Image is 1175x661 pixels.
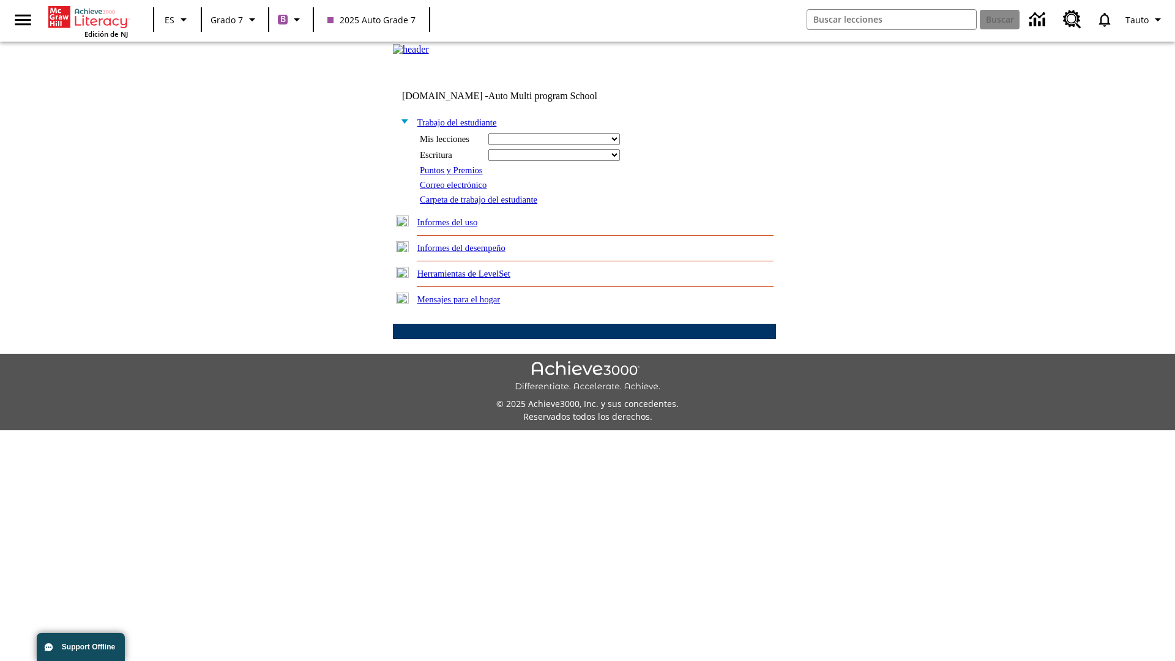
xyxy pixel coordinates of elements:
a: Notificaciones [1089,4,1121,35]
img: minus.gif [396,116,409,127]
span: Edición de NJ [84,29,128,39]
a: Puntos y Premios [420,165,483,175]
a: Correo electrónico [420,180,487,190]
a: Centro de información [1022,3,1056,37]
img: plus.gif [396,241,409,252]
a: Trabajo del estudiante [417,118,497,127]
button: Lenguaje: ES, Selecciona un idioma [158,9,197,31]
img: Achieve3000 Differentiate Accelerate Achieve [515,361,660,392]
span: Tauto [1125,13,1149,26]
span: ES [165,13,174,26]
button: Abrir el menú lateral [5,2,41,38]
span: 2025 Auto Grade 7 [327,13,416,26]
a: Carpeta de trabajo del estudiante [420,195,537,204]
button: Perfil/Configuración [1121,9,1170,31]
img: plus.gif [396,293,409,304]
div: Escritura [420,150,481,160]
a: Informes del uso [417,217,478,227]
span: B [280,12,286,27]
button: Support Offline [37,633,125,661]
a: Mensajes para el hogar [417,294,501,304]
img: plus.gif [396,215,409,226]
nobr: Auto Multi program School [488,91,597,101]
div: Portada [48,4,128,39]
a: Centro de recursos, Se abrirá en una pestaña nueva. [1056,3,1089,36]
img: header [393,44,429,55]
div: Mis lecciones [420,134,481,144]
img: plus.gif [396,267,409,278]
button: Boost El color de la clase es morado/púrpura. Cambiar el color de la clase. [273,9,309,31]
button: Grado: Grado 7, Elige un grado [206,9,264,31]
a: Herramientas de LevelSet [417,269,510,278]
a: Informes del desempeño [417,243,505,253]
input: Buscar campo [807,10,976,29]
span: Support Offline [62,643,115,651]
td: [DOMAIN_NAME] - [402,91,627,102]
span: Grado 7 [211,13,243,26]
